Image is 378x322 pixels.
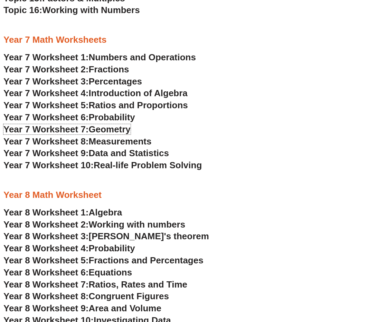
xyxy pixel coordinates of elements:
[89,88,188,98] span: Introduction of Algebra
[42,5,140,15] span: Working with Numbers
[3,279,187,290] a: Year 8 Worksheet 7:Ratios, Rates and Time
[3,124,89,134] span: Year 7 Worksheet 7:
[3,291,89,301] span: Year 8 Worksheet 8:
[89,303,161,313] span: Area and Volume
[89,255,204,265] span: Fractions and Percentages
[3,189,375,201] h3: Year 8 Math Worksheet
[3,112,89,122] span: Year 7 Worksheet 6:
[3,207,89,218] span: Year 8 Worksheet 1:
[3,255,204,265] a: Year 8 Worksheet 5:Fractions and Percentages
[3,136,151,147] a: Year 7 Worksheet 8:Measurements
[3,279,89,290] span: Year 8 Worksheet 7:
[3,267,89,278] span: Year 8 Worksheet 6:
[3,231,209,241] a: Year 8 Worksheet 3:[PERSON_NAME]'s theorem
[3,52,89,62] span: Year 7 Worksheet 1:
[89,112,135,122] span: Probability
[89,124,131,134] span: Geometry
[89,76,142,87] span: Percentages
[89,231,209,241] span: [PERSON_NAME]'s theorem
[3,34,375,46] h3: Year 7 Math Worksheets
[89,207,122,218] span: Algebra
[3,231,89,241] span: Year 8 Worksheet 3:
[3,160,202,170] a: Year 7 Worksheet 10:Real-life Problem Solving
[3,303,89,313] span: Year 8 Worksheet 9:
[89,219,186,230] span: Working with numbers
[89,100,188,110] span: Ratios and Proportions
[263,244,378,322] iframe: Chat Widget
[3,303,161,313] a: Year 8 Worksheet 9:Area and Volume
[3,291,169,301] a: Year 8 Worksheet 8:Congruent Figures
[3,5,42,15] span: Topic 16:
[3,52,196,62] a: Year 7 Worksheet 1:Numbers and Operations
[3,100,89,110] span: Year 7 Worksheet 5:
[3,148,169,158] a: Year 7 Worksheet 9:Data and Statistics
[3,255,89,265] span: Year 8 Worksheet 5:
[3,112,135,122] a: Year 7 Worksheet 6:Probability
[89,267,132,278] span: Equations
[89,291,169,301] span: Congruent Figures
[3,64,129,74] a: Year 7 Worksheet 2:Fractions
[3,136,89,147] span: Year 7 Worksheet 8:
[3,148,89,158] span: Year 7 Worksheet 9:
[3,160,94,170] span: Year 7 Worksheet 10:
[3,243,135,253] a: Year 8 Worksheet 4:Probability
[89,52,196,62] span: Numbers and Operations
[3,76,89,87] span: Year 7 Worksheet 3:
[3,100,188,110] a: Year 7 Worksheet 5:Ratios and Proportions
[89,243,135,253] span: Probability
[3,5,140,15] a: Topic 16:Working with Numbers
[3,267,132,278] a: Year 8 Worksheet 6:Equations
[3,219,89,230] span: Year 8 Worksheet 2:
[3,243,89,253] span: Year 8 Worksheet 4:
[89,136,152,147] span: Measurements
[3,207,122,218] a: Year 8 Worksheet 1:Algebra
[89,279,187,290] span: Ratios, Rates and Time
[89,148,169,158] span: Data and Statistics
[3,64,89,74] span: Year 7 Worksheet 2:
[3,88,89,98] span: Year 7 Worksheet 4:
[3,88,188,98] a: Year 7 Worksheet 4:Introduction of Algebra
[3,76,142,87] a: Year 7 Worksheet 3:Percentages
[89,64,129,74] span: Fractions
[3,124,131,134] a: Year 7 Worksheet 7:Geometry
[94,160,202,170] span: Real-life Problem Solving
[3,219,185,230] a: Year 8 Worksheet 2:Working with numbers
